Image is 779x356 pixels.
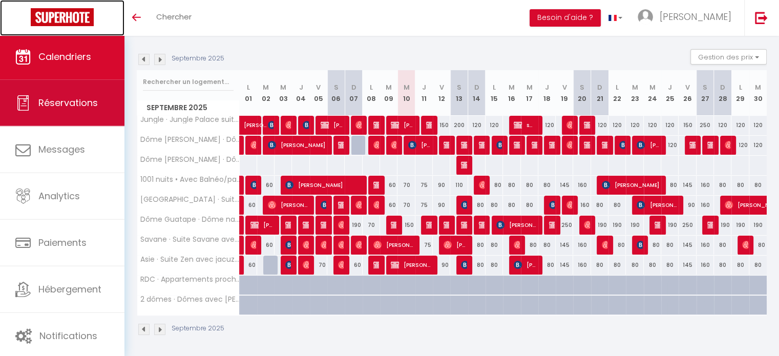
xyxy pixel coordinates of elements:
[749,116,767,135] div: 120
[433,70,450,116] th: 12
[486,70,503,116] th: 15
[679,236,696,255] div: 145
[573,236,591,255] div: 160
[707,135,713,155] span: [PERSON_NAME]
[386,82,392,92] abbr: M
[503,176,520,195] div: 80
[549,195,555,215] span: [PERSON_NAME]
[461,155,467,175] span: Booking #130240
[503,196,520,215] div: 80
[355,195,361,215] span: [PERSON_NAME]
[415,236,433,255] div: 75
[532,135,537,155] span: Glabou [PERSON_NAME]
[363,70,380,116] th: 08
[755,11,768,24] img: logout
[632,82,638,92] abbr: M
[707,215,713,235] span: [PERSON_NAME]
[679,116,696,135] div: 150
[468,196,486,215] div: 80
[731,136,749,155] div: 120
[139,236,241,243] span: Savane · Suite Savane avec [PERSON_NAME] 15min Disney
[250,135,256,155] span: [PERSON_NAME]
[521,196,538,215] div: 80
[697,116,714,135] div: 250
[486,236,503,255] div: 80
[363,216,380,235] div: 70
[450,176,468,195] div: 110
[240,176,245,195] a: [PERSON_NAME]
[608,216,626,235] div: 190
[468,70,486,116] th: 14
[137,100,239,115] span: Septembre 2025
[373,235,414,255] span: [PERSON_NAME]
[739,82,742,92] abbr: L
[250,175,256,195] span: [PERSON_NAME]
[486,196,503,215] div: 80
[439,82,444,92] abbr: V
[742,235,748,255] span: Senthuran Ehamparanathan
[450,70,468,116] th: 13
[661,136,679,155] div: 120
[303,215,308,235] span: [PERSON_NAME]
[749,236,767,255] div: 80
[626,256,643,275] div: 80
[509,82,515,92] abbr: M
[638,9,653,25] img: ...
[299,82,303,92] abbr: J
[268,115,273,135] span: [PERSON_NAME]
[725,135,730,155] span: [PERSON_NAME]
[661,236,679,255] div: 80
[566,115,572,135] span: [PERSON_NAME]
[538,256,556,275] div: 80
[250,215,273,235] span: [PERSON_NAME]
[679,216,696,235] div: 250
[38,236,87,249] span: Paiements
[703,82,707,92] abbr: S
[521,176,538,195] div: 80
[573,256,591,275] div: 160
[530,9,601,27] button: Besoin d'aide ?
[521,236,538,255] div: 80
[244,110,267,130] span: [PERSON_NAME]
[397,176,415,195] div: 70
[31,8,94,26] img: Super Booking
[597,82,602,92] abbr: D
[668,82,672,92] abbr: J
[334,82,339,92] abbr: S
[338,195,344,215] span: [PERSON_NAME]
[403,82,409,92] abbr: M
[373,115,379,135] span: [PERSON_NAME] [PERSON_NAME]
[566,195,572,215] span: [PERSON_NAME]
[608,116,626,135] div: 120
[316,82,321,92] abbr: V
[556,70,573,116] th: 19
[285,215,291,235] span: [PERSON_NAME]
[143,73,234,91] input: Rechercher un logement...
[514,235,519,255] span: [PERSON_NAME]
[240,116,257,135] a: [PERSON_NAME]
[250,235,256,255] span: [PERSON_NAME]
[697,196,714,215] div: 160
[397,70,415,116] th: 10
[257,70,275,116] th: 02
[626,216,643,235] div: 190
[697,176,714,195] div: 160
[496,215,537,235] span: [PERSON_NAME]
[139,276,241,283] span: RDC · Appartements proche Disney
[345,256,362,275] div: 60
[584,215,589,235] span: Manon Leturgie
[602,135,607,155] span: [PERSON_NAME]
[689,135,695,155] span: [PERSON_NAME]
[714,236,731,255] div: 80
[644,236,661,255] div: 80
[496,135,502,155] span: [PERSON_NAME][DATE]
[338,215,344,235] span: Floride Gas
[275,70,292,116] th: 03
[637,195,677,215] span: [PERSON_NAME]
[422,82,426,92] abbr: J
[345,216,362,235] div: 190
[303,115,308,135] span: [PERSON_NAME]
[538,236,556,255] div: 80
[397,216,415,235] div: 150
[38,96,98,109] span: Réservations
